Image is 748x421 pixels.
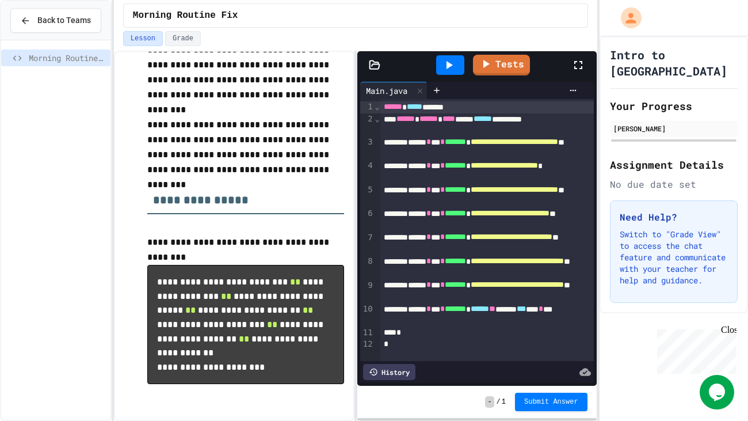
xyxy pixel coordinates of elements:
p: Switch to "Grade View" to access the chat feature and communicate with your teacher for help and ... [620,229,728,286]
div: 1 [360,101,375,113]
a: Tests [473,55,530,75]
span: Morning Routine Fix [29,52,106,64]
iframe: chat widget [700,375,736,409]
div: 8 [360,256,375,279]
span: Fold line [375,102,380,111]
iframe: chat widget [652,325,736,374]
div: Main.java [360,85,413,97]
div: [PERSON_NAME] [613,123,734,134]
div: 5 [360,184,375,208]
div: No due date set [610,177,738,191]
span: Morning Routine Fix [133,9,238,22]
span: 1 [502,397,506,407]
div: 2 [360,113,375,136]
div: 11 [360,327,375,339]
div: History [363,364,415,380]
button: Grade [165,31,201,46]
div: Chat with us now!Close [5,5,79,73]
span: Back to Teams [37,14,91,26]
span: / [497,397,501,407]
div: My Account [609,5,644,31]
button: Submit Answer [515,393,587,411]
div: 7 [360,232,375,256]
div: 6 [360,208,375,232]
span: Submit Answer [524,397,578,407]
span: - [485,396,494,408]
button: Back to Teams [10,8,101,33]
div: 9 [360,280,375,304]
div: 10 [360,304,375,327]
span: Fold line [375,114,380,123]
div: 4 [360,160,375,184]
h1: Intro to [GEOGRAPHIC_DATA] [610,47,738,79]
h2: Assignment Details [610,157,738,173]
h2: Your Progress [610,98,738,114]
div: Main.java [360,82,428,99]
h3: Need Help? [620,210,728,224]
div: 12 [360,339,375,350]
button: Lesson [123,31,163,46]
div: 3 [360,136,375,160]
